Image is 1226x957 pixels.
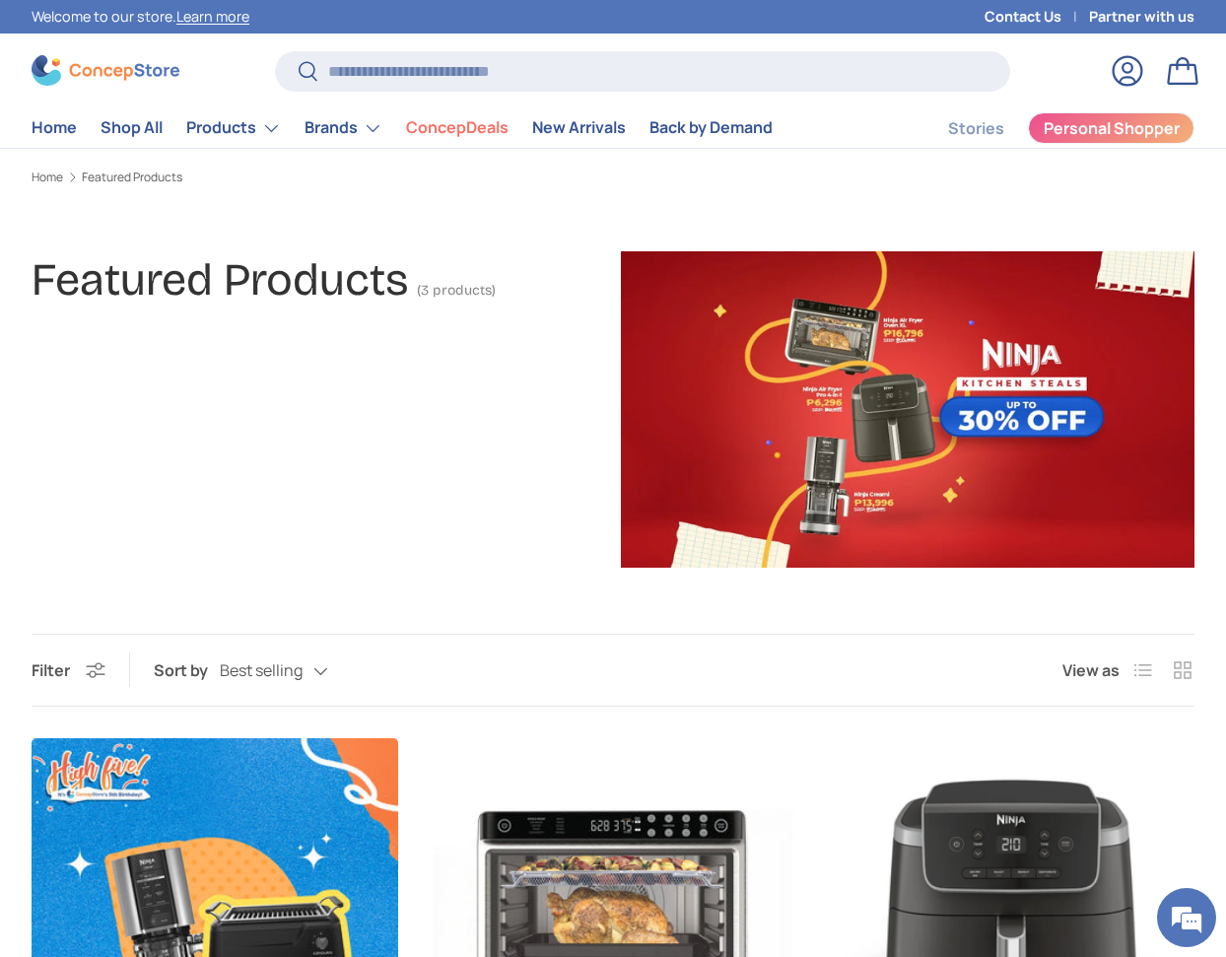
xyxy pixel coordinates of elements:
a: Home [32,171,63,183]
summary: Brands [293,108,394,148]
nav: Primary [32,108,773,148]
span: View as [1062,658,1120,682]
a: Stories [948,109,1004,148]
a: Personal Shopper [1028,112,1194,144]
img: Featured Products [621,251,1195,568]
a: New Arrivals [532,108,626,147]
button: Filter [32,659,105,681]
span: (3 products) [417,282,496,299]
a: Contact Us [985,6,1089,28]
span: Best selling [220,661,303,680]
a: Featured Products [82,171,182,183]
a: Products [186,108,281,148]
span: Personal Shopper [1044,120,1180,136]
span: Filter [32,659,70,681]
a: ConcepDeals [406,108,509,147]
a: Brands [305,108,382,148]
img: ConcepStore [32,55,179,86]
a: Home [32,108,77,147]
button: Best selling [220,653,368,688]
a: Partner with us [1089,6,1194,28]
a: Learn more [176,7,249,26]
p: Welcome to our store. [32,6,249,28]
label: Sort by [154,658,220,682]
a: Shop All [101,108,163,147]
a: Back by Demand [649,108,773,147]
h1: Featured Products [32,252,409,307]
summary: Products [174,108,293,148]
nav: Breadcrumbs [32,169,1194,186]
nav: Secondary [901,108,1194,148]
